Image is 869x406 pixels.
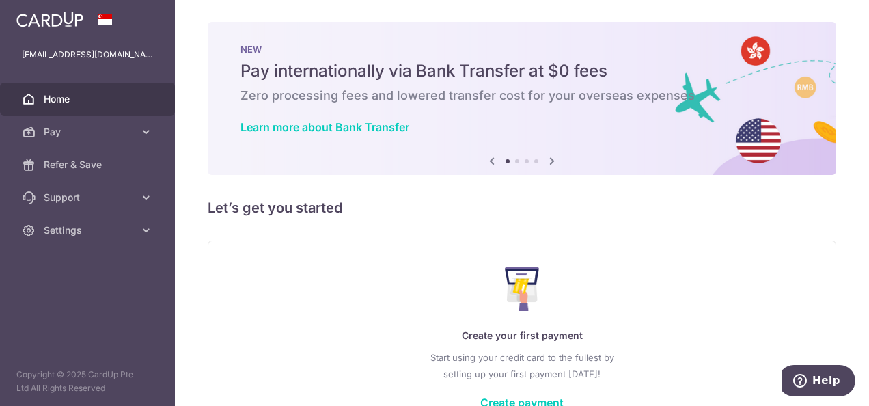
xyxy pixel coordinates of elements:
span: Pay [44,125,134,139]
h6: Zero processing fees and lowered transfer cost for your overseas expenses [240,87,803,104]
span: Refer & Save [44,158,134,172]
p: NEW [240,44,803,55]
a: Learn more about Bank Transfer [240,120,409,134]
iframe: Opens a widget where you can find more information [782,365,855,399]
img: CardUp [16,11,83,27]
img: Make Payment [505,267,540,311]
img: Bank transfer banner [208,22,836,175]
p: [EMAIL_ADDRESS][DOMAIN_NAME] [22,48,153,62]
span: Home [44,92,134,106]
p: Create your first payment [236,327,808,344]
h5: Let’s get you started [208,197,836,219]
span: Support [44,191,134,204]
h5: Pay internationally via Bank Transfer at $0 fees [240,60,803,82]
span: Settings [44,224,134,237]
p: Start using your credit card to the fullest by setting up your first payment [DATE]! [236,349,808,382]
